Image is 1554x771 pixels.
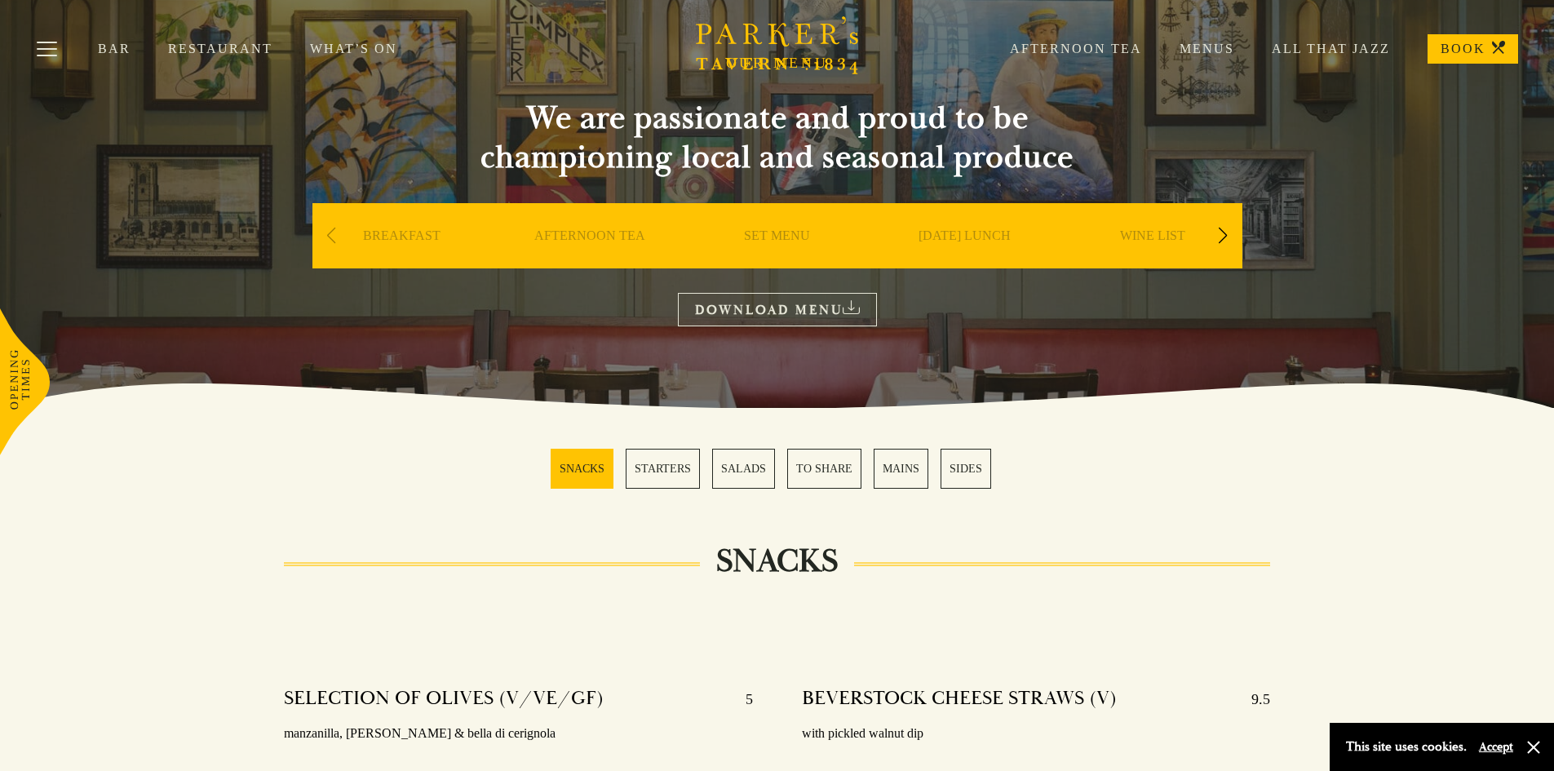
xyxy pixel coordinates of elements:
p: 5 [729,686,753,712]
div: 1 / 9 [312,203,492,317]
p: This site uses cookies. [1346,735,1467,759]
a: 1 / 6 [551,449,613,489]
a: 4 / 6 [787,449,861,489]
div: 3 / 9 [688,203,867,317]
div: 2 / 9 [500,203,680,317]
div: Previous slide [321,218,343,254]
a: BREAKFAST [363,228,441,293]
a: DOWNLOAD MENU [678,293,877,326]
a: 2 / 6 [626,449,700,489]
div: 5 / 9 [1063,203,1242,317]
a: [DATE] LUNCH [919,228,1011,293]
div: Next slide [1212,218,1234,254]
a: WINE LIST [1120,228,1185,293]
a: AFTERNOON TEA [534,228,645,293]
h4: SELECTION OF OLIVES (V/VE/GF) [284,686,604,712]
a: 3 / 6 [712,449,775,489]
h4: BEVERSTOCK CHEESE STRAWS (V) [802,686,1117,712]
h2: We are passionate and proud to be championing local and seasonal produce [451,99,1104,177]
a: 6 / 6 [941,449,991,489]
p: manzanilla, [PERSON_NAME] & bella di cerignola [284,722,753,746]
button: Accept [1479,739,1513,755]
button: Close and accept [1525,739,1542,755]
div: 4 / 9 [875,203,1055,317]
p: with pickled walnut dip [802,722,1271,746]
a: 5 / 6 [874,449,928,489]
p: 9.5 [1235,686,1270,712]
h2: SNACKS [700,542,854,581]
a: SET MENU [744,228,810,293]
